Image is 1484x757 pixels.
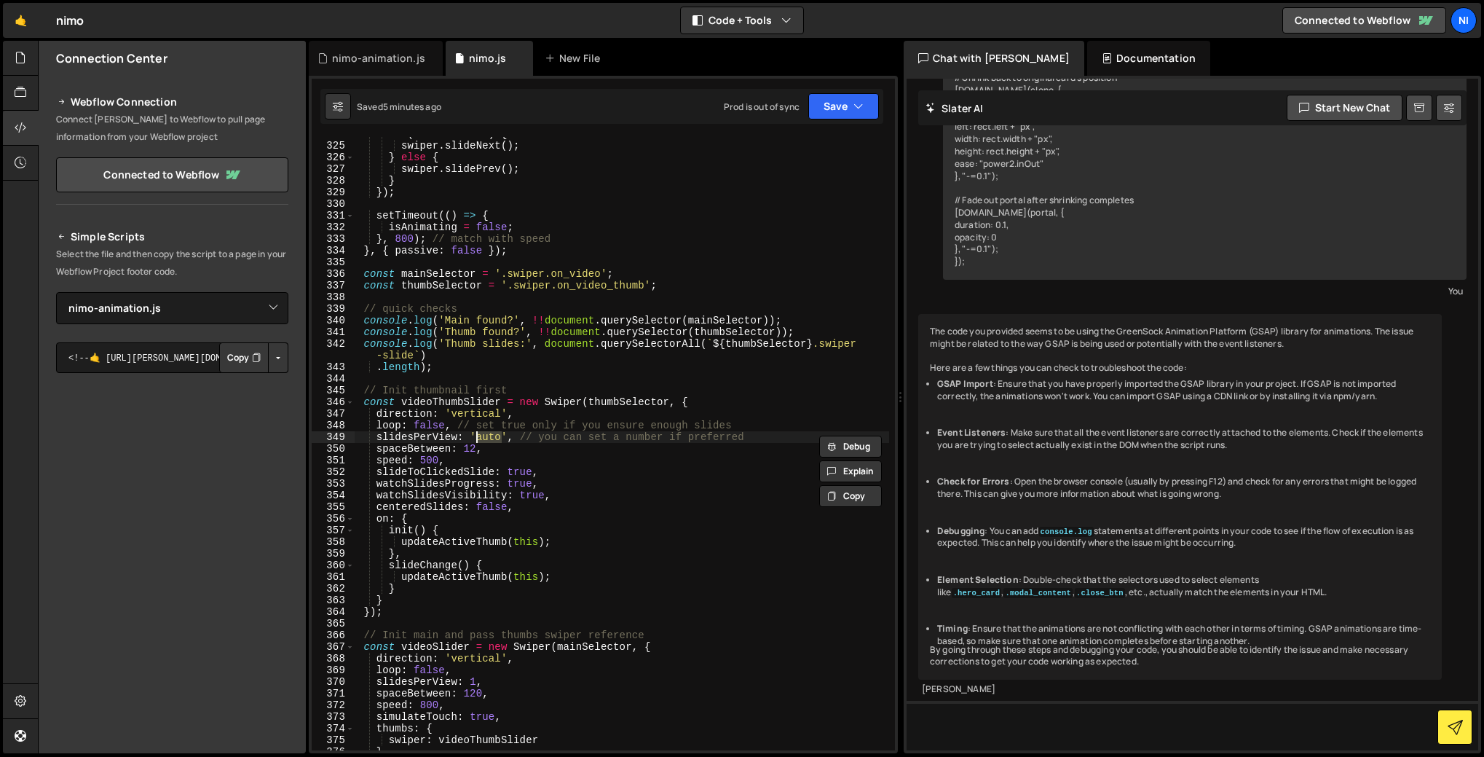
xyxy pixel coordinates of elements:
[681,7,803,34] button: Code + Tools
[918,314,1442,680] div: The code you provided seems to be using the GreenSock Animation Platform (GSAP) library for anima...
[312,664,355,676] div: 369
[312,303,355,315] div: 339
[56,50,167,66] h2: Connection Center
[312,361,355,373] div: 343
[56,93,288,111] h2: Webflow Connection
[937,573,1019,586] strong: Element Selection
[312,560,355,571] div: 360
[219,342,288,373] div: Button group with nested dropdown
[312,373,355,385] div: 344
[312,315,355,326] div: 340
[312,688,355,699] div: 371
[312,490,355,501] div: 354
[312,431,355,443] div: 349
[312,513,355,525] div: 356
[819,436,882,458] button: Debug
[312,629,355,641] div: 366
[312,338,355,361] div: 342
[312,210,355,221] div: 331
[312,618,355,629] div: 365
[312,233,355,245] div: 333
[312,408,355,420] div: 347
[3,3,39,38] a: 🤙
[312,641,355,653] div: 367
[312,595,355,606] div: 363
[925,101,984,115] h2: Slater AI
[947,283,1463,299] div: You
[1282,7,1446,34] a: Connected to Webflow
[469,51,506,66] div: nimo.js
[312,525,355,536] div: 357
[312,711,355,723] div: 373
[56,111,288,146] p: Connect [PERSON_NAME] to Webflow to pull page information from your Webflow project
[937,574,1430,599] li: : Double-check that the selectors used to select elements like , , , etc., actually match the ele...
[312,699,355,711] div: 372
[312,187,355,198] div: 329
[56,228,288,246] h2: Simple Scripts
[312,245,355,256] div: 334
[219,342,269,373] button: Copy
[312,583,355,595] div: 362
[312,653,355,664] div: 368
[312,676,355,688] div: 370
[312,198,355,210] div: 330
[56,538,290,669] iframe: YouTube video player
[56,397,290,528] iframe: YouTube video player
[312,420,355,431] div: 348
[312,291,355,303] div: 338
[1287,95,1402,121] button: Start new chat
[724,101,800,113] div: Prod is out of sync
[312,536,355,548] div: 358
[1087,41,1210,76] div: Documentation
[937,623,1430,648] li: : Ensure that the animations are not conflicting with each other in terms of timing. GSAP animati...
[312,455,355,466] div: 351
[1451,7,1477,34] a: ni
[312,571,355,583] div: 361
[312,256,355,268] div: 335
[312,140,355,152] div: 325
[937,525,984,537] strong: Debugging
[1075,588,1125,598] code: .close_btn
[937,378,1430,403] li: : Ensure that you have properly imported the GSAP library in your project. If GSAP is not importe...
[312,723,355,734] div: 374
[312,396,355,408] div: 346
[312,152,355,163] div: 326
[312,163,355,175] div: 327
[937,525,1430,550] li: : You can add statements at different points in your code to see if the flow of execution is as e...
[312,385,355,396] div: 345
[312,175,355,187] div: 328
[808,93,879,119] button: Save
[312,443,355,455] div: 350
[819,485,882,507] button: Copy
[937,622,968,635] strong: Timing
[312,326,355,338] div: 341
[312,606,355,618] div: 364
[312,548,355,560] div: 359
[312,268,355,280] div: 336
[819,460,882,482] button: Explain
[952,588,1002,598] code: .hero_card
[56,342,288,373] textarea: To enrich screen reader interactions, please activate Accessibility in Grammarly extension settings
[312,501,355,513] div: 355
[937,476,1430,501] li: : Open the browser console (usually by pressing F12) and check for any errors that might be logge...
[904,41,1084,76] div: Chat with [PERSON_NAME]
[937,426,1006,439] strong: Event Listeners
[937,427,1430,452] li: : Make sure that all the event listeners are correctly attached to the elements. Check if the ele...
[312,466,355,478] div: 352
[312,221,355,233] div: 332
[937,475,1010,487] strong: Check for Errors
[312,478,355,490] div: 353
[312,734,355,746] div: 375
[357,101,441,113] div: Saved
[922,683,1438,696] div: [PERSON_NAME]
[1039,527,1094,537] code: console.log
[312,280,355,291] div: 337
[56,12,84,29] div: nimo
[332,51,425,66] div: nimo-animation.js
[937,377,993,390] strong: GSAP Import
[545,51,606,66] div: New File
[383,101,441,113] div: 5 minutes ago
[1003,588,1072,598] code: .modal_content
[56,246,288,281] p: Select the file and then copy the script to a page in your Webflow Project footer code.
